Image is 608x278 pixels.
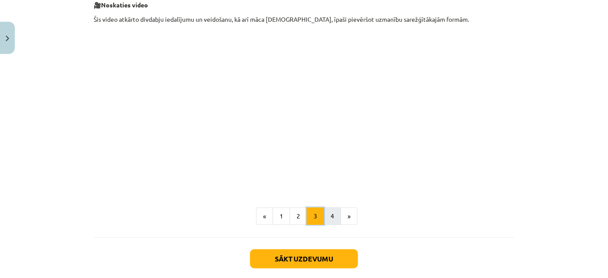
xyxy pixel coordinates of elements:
a: 🎥 [94,1,101,9]
button: Sākt uzdevumu [250,249,358,268]
p: Šis video atkārto divdabju iedalījumu un veidošanu, kā arī māca [DEMOGRAPHIC_DATA], īpaši pievērš... [94,15,514,24]
button: 1 [273,208,290,225]
strong: Noskaties video [101,1,148,9]
nav: Page navigation example [94,208,514,225]
button: 4 [324,208,341,225]
button: 3 [307,208,324,225]
button: 2 [290,208,307,225]
img: icon-close-lesson-0947bae3869378f0d4975bcd49f059093ad1ed9edebbc8119c70593378902aed.svg [6,36,9,41]
button: » [341,208,358,225]
button: « [256,208,273,225]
